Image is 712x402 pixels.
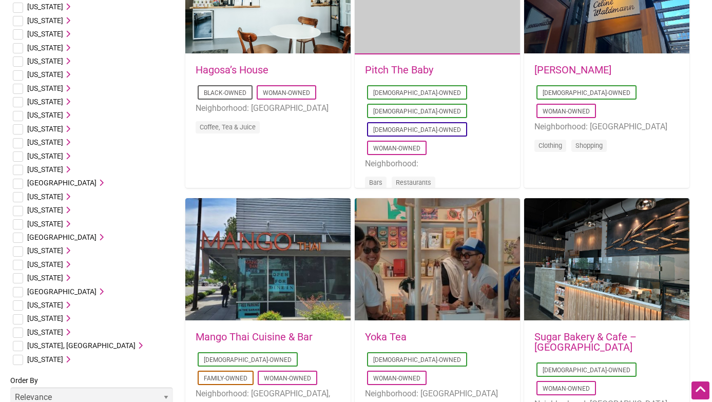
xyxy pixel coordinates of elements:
[365,387,510,400] li: Neighborhood: [GEOGRAPHIC_DATA]
[27,341,136,350] span: [US_STATE], [GEOGRAPHIC_DATA]
[373,89,461,97] a: [DEMOGRAPHIC_DATA]-Owned
[27,70,63,79] span: [US_STATE]
[534,64,611,76] a: [PERSON_NAME]
[27,355,63,363] span: [US_STATE]
[27,193,63,201] span: [US_STATE]
[538,142,562,149] a: Clothing
[396,179,431,186] a: Restaurants
[365,64,433,76] a: Pitch The Baby
[373,375,420,382] a: Woman-Owned
[27,328,63,336] span: [US_STATE]
[204,356,292,363] a: [DEMOGRAPHIC_DATA]-Owned
[373,145,420,152] a: Woman-Owned
[27,179,97,187] span: [GEOGRAPHIC_DATA]
[534,120,679,133] li: Neighborhood: [GEOGRAPHIC_DATA]
[264,375,311,382] a: Woman-Owned
[27,125,63,133] span: [US_STATE]
[196,102,340,115] li: Neighborhood: [GEOGRAPHIC_DATA]
[27,233,97,241] span: [GEOGRAPHIC_DATA]
[365,331,407,343] a: Yoka Tea
[543,367,630,374] a: [DEMOGRAPHIC_DATA]-Owned
[27,3,63,11] span: [US_STATE]
[27,288,97,296] span: [GEOGRAPHIC_DATA]
[543,385,590,392] a: Woman-Owned
[543,89,630,97] a: [DEMOGRAPHIC_DATA]-Owned
[196,64,268,76] a: Hagosa’s House
[27,98,63,106] span: [US_STATE]
[204,89,246,97] a: Black-Owned
[575,142,603,149] a: Shopping
[365,157,510,170] li: Neighborhood:
[369,179,382,186] a: Bars
[27,301,63,309] span: [US_STATE]
[27,206,63,214] span: [US_STATE]
[27,57,63,65] span: [US_STATE]
[263,89,310,97] a: Woman-Owned
[691,381,709,399] div: Scroll Back to Top
[27,44,63,52] span: [US_STATE]
[373,356,461,363] a: [DEMOGRAPHIC_DATA]-Owned
[27,246,63,255] span: [US_STATE]
[27,314,63,322] span: [US_STATE]
[27,30,63,38] span: [US_STATE]
[204,375,247,382] a: Family-Owned
[27,84,63,92] span: [US_STATE]
[373,126,461,133] a: [DEMOGRAPHIC_DATA]-Owned
[27,165,63,174] span: [US_STATE]
[196,331,313,343] a: Mango Thai Cuisine & Bar
[200,123,256,131] a: Coffee, Tea & Juice
[27,138,63,146] span: [US_STATE]
[27,260,63,269] span: [US_STATE]
[27,16,63,25] span: [US_STATE]
[534,331,637,353] a: Sugar Bakery & Cafe – [GEOGRAPHIC_DATA]
[27,111,63,119] span: [US_STATE]
[543,108,590,115] a: Woman-Owned
[27,274,63,282] span: [US_STATE]
[373,108,461,115] a: [DEMOGRAPHIC_DATA]-Owned
[27,152,63,160] span: [US_STATE]
[27,220,63,228] span: [US_STATE]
